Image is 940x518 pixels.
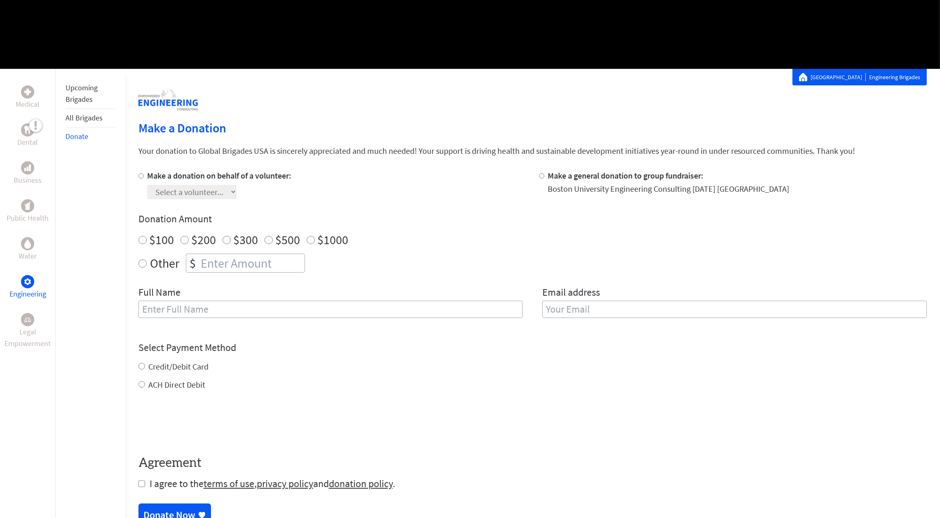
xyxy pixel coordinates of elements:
[21,275,34,288] div: Engineering
[257,477,313,490] a: privacy policy
[9,275,46,300] a: EngineeringEngineering
[138,301,523,318] input: Enter Full Name
[66,113,103,122] a: All Brigades
[317,232,348,247] label: $1000
[17,123,38,148] a: DentalDental
[138,456,927,471] h4: Agreement
[191,232,216,247] label: $200
[150,254,179,273] label: Other
[148,379,205,390] label: ACH Direct Debit
[9,288,46,300] p: Engineering
[329,477,393,490] a: donation policy
[138,120,927,135] h2: Make a Donation
[21,161,34,174] div: Business
[21,85,34,99] div: Medical
[148,361,209,372] label: Credit/Debit Card
[14,161,42,186] a: BusinessBusiness
[186,254,199,272] div: $
[24,278,31,285] img: Engineering
[66,132,88,141] a: Donate
[149,232,174,247] label: $100
[2,313,54,349] a: Legal EmpowermentLegal Empowerment
[66,83,98,104] a: Upcoming Brigades
[19,237,37,262] a: WaterWater
[24,202,31,210] img: Public Health
[548,170,703,181] label: Make a general donation to group fundraiser:
[66,109,115,127] li: All Brigades
[21,123,34,137] div: Dental
[66,127,115,146] li: Donate
[138,89,198,111] img: logo-engineering.png
[147,170,291,181] label: Make a donation on behalf of a volunteer:
[138,145,927,157] p: Your donation to Global Brigades USA is sincerely appreciated and much needed! Your support is dr...
[24,126,31,134] img: Dental
[138,212,927,226] h4: Donation Amount
[24,317,31,322] img: Legal Empowerment
[548,183,789,195] div: Boston University Engineering Consulting [DATE] [GEOGRAPHIC_DATA]
[2,326,54,349] p: Legal Empowerment
[542,286,600,301] label: Email address
[21,199,34,212] div: Public Health
[799,73,920,81] div: Engineering Brigades
[138,341,927,354] h4: Select Payment Method
[24,165,31,171] img: Business
[204,477,254,490] a: terms of use
[233,232,258,247] label: $300
[7,199,49,224] a: Public HealthPublic Health
[19,250,37,262] p: Water
[16,85,40,110] a: MedicalMedical
[24,239,31,248] img: Water
[14,174,42,186] p: Business
[17,137,38,148] p: Dental
[66,79,115,109] li: Upcoming Brigades
[542,301,927,318] input: Your Email
[21,237,34,250] div: Water
[150,477,395,490] span: I agree to the , and .
[138,286,180,301] label: Full Name
[21,313,34,326] div: Legal Empowerment
[811,73,866,81] a: [GEOGRAPHIC_DATA]
[16,99,40,110] p: Medical
[7,212,49,224] p: Public Health
[275,232,300,247] label: $500
[138,407,264,439] iframe: reCAPTCHA
[24,89,31,95] img: Medical
[199,254,305,272] input: Enter Amount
